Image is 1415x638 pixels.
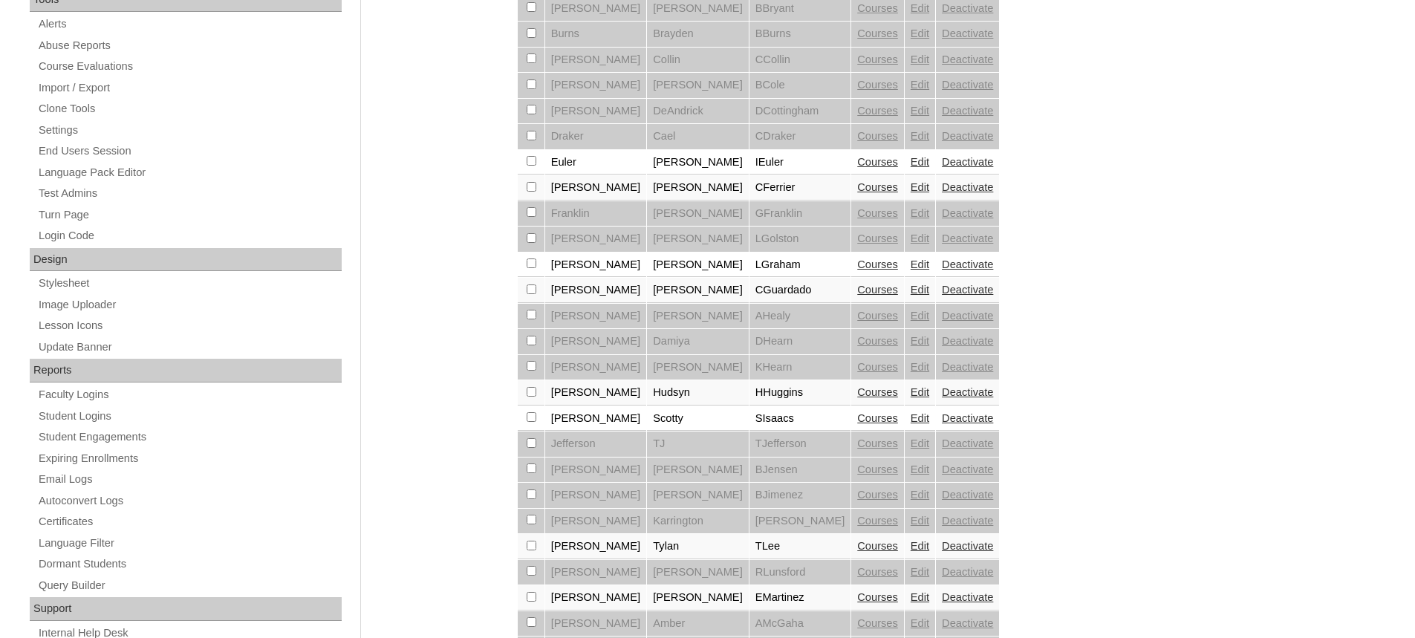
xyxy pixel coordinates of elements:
[749,227,851,252] td: LGolston
[942,79,993,91] a: Deactivate
[545,99,647,124] td: [PERSON_NAME]
[942,130,993,142] a: Deactivate
[545,253,647,278] td: [PERSON_NAME]
[749,73,851,98] td: BCole
[749,22,851,47] td: BBurns
[37,15,342,33] a: Alerts
[911,27,929,39] a: Edit
[749,304,851,329] td: AHealy
[857,79,898,91] a: Courses
[647,175,749,201] td: [PERSON_NAME]
[942,489,993,501] a: Deactivate
[857,566,898,578] a: Courses
[30,359,342,383] div: Reports
[857,386,898,398] a: Courses
[37,184,342,203] a: Test Admins
[749,329,851,354] td: DHearn
[749,253,851,278] td: LGraham
[857,27,898,39] a: Courses
[647,278,749,303] td: [PERSON_NAME]
[749,560,851,585] td: RLunsford
[37,274,342,293] a: Stylesheet
[911,412,929,424] a: Edit
[37,470,342,489] a: Email Logs
[647,406,749,432] td: Scotty
[647,483,749,508] td: [PERSON_NAME]
[857,591,898,603] a: Courses
[857,540,898,552] a: Courses
[857,53,898,65] a: Courses
[942,386,993,398] a: Deactivate
[911,489,929,501] a: Edit
[911,566,929,578] a: Edit
[911,515,929,527] a: Edit
[911,130,929,142] a: Edit
[647,22,749,47] td: Brayden
[749,150,851,175] td: IEuler
[857,181,898,193] a: Courses
[30,597,342,621] div: Support
[749,432,851,457] td: TJefferson
[647,73,749,98] td: [PERSON_NAME]
[647,201,749,227] td: [PERSON_NAME]
[37,79,342,97] a: Import / Export
[37,227,342,245] a: Login Code
[911,463,929,475] a: Edit
[911,591,929,603] a: Edit
[942,310,993,322] a: Deactivate
[647,329,749,354] td: Damiya
[37,100,342,118] a: Clone Tools
[37,206,342,224] a: Turn Page
[911,335,929,347] a: Edit
[911,181,929,193] a: Edit
[37,338,342,357] a: Update Banner
[911,2,929,14] a: Edit
[545,73,647,98] td: [PERSON_NAME]
[911,361,929,373] a: Edit
[37,296,342,314] a: Image Uploader
[647,253,749,278] td: [PERSON_NAME]
[857,489,898,501] a: Courses
[30,248,342,272] div: Design
[749,99,851,124] td: DCottingham
[857,437,898,449] a: Courses
[545,611,647,637] td: [PERSON_NAME]
[647,432,749,457] td: TJ
[942,181,993,193] a: Deactivate
[857,258,898,270] a: Courses
[857,207,898,219] a: Courses
[37,512,342,531] a: Certificates
[857,617,898,629] a: Courses
[647,124,749,149] td: Cael
[942,27,993,39] a: Deactivate
[545,355,647,380] td: [PERSON_NAME]
[37,576,342,595] a: Query Builder
[857,232,898,244] a: Courses
[942,515,993,527] a: Deactivate
[545,175,647,201] td: [PERSON_NAME]
[911,156,929,168] a: Edit
[545,406,647,432] td: [PERSON_NAME]
[545,380,647,406] td: [PERSON_NAME]
[942,105,993,117] a: Deactivate
[545,585,647,611] td: [PERSON_NAME]
[942,2,993,14] a: Deactivate
[647,99,749,124] td: DeAndrick
[749,48,851,73] td: CCollin
[647,585,749,611] td: [PERSON_NAME]
[911,258,929,270] a: Edit
[545,201,647,227] td: Franklin
[749,355,851,380] td: KHearn
[545,458,647,483] td: [PERSON_NAME]
[647,509,749,534] td: Karrington
[37,142,342,160] a: End Users Session
[911,105,929,117] a: Edit
[857,335,898,347] a: Courses
[647,304,749,329] td: [PERSON_NAME]
[37,163,342,182] a: Language Pack Editor
[857,412,898,424] a: Courses
[647,150,749,175] td: [PERSON_NAME]
[37,316,342,335] a: Lesson Icons
[749,483,851,508] td: BJimenez
[749,611,851,637] td: AMcGaha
